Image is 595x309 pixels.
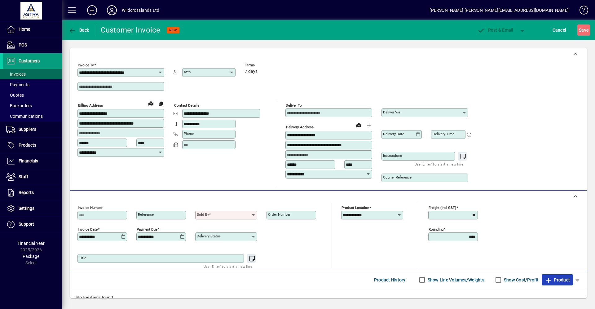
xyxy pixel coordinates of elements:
span: ost & Email [477,28,513,33]
span: Product History [374,275,406,285]
span: Package [23,254,39,259]
mat-label: Delivery time [433,132,454,136]
button: Back [67,24,91,36]
mat-label: Title [79,256,86,260]
a: Support [3,217,62,232]
app-page-header-button: Back [62,24,96,36]
mat-label: Deliver To [286,103,302,108]
span: Financial Year [18,241,45,246]
button: Choose address [364,120,374,130]
button: Profile [102,5,122,16]
mat-label: Instructions [383,153,402,158]
label: Show Cost/Profit [503,277,539,283]
span: POS [19,42,27,47]
mat-label: Phone [184,131,194,136]
mat-label: Invoice To [78,63,94,67]
span: Invoices [6,72,26,77]
a: Knowledge Base [575,1,587,21]
a: Invoices [3,69,62,79]
a: Settings [3,201,62,216]
a: Financials [3,153,62,169]
span: P [488,28,491,33]
div: Wildcrosslands Ltd [122,5,159,15]
a: Backorders [3,100,62,111]
a: View on map [354,120,364,130]
mat-label: Rounding [429,227,443,232]
span: Back [68,28,89,33]
span: ave [579,25,588,35]
mat-label: Payment due [137,227,157,232]
button: Copy to Delivery address [156,99,166,108]
span: Home [19,27,30,32]
mat-label: Invoice number [78,205,103,210]
button: Product History [372,274,408,285]
mat-label: Attn [184,70,191,74]
a: Quotes [3,90,62,100]
span: Product [545,275,570,285]
mat-label: Invoice date [78,227,98,232]
span: Products [19,143,36,148]
button: Add [82,5,102,16]
button: Save [577,24,590,36]
mat-label: Delivery date [383,132,404,136]
span: Reports [19,190,34,195]
mat-label: Freight (incl GST) [429,205,456,210]
mat-label: Reference [138,212,154,217]
a: View on map [146,98,156,108]
span: Quotes [6,93,24,98]
a: POS [3,38,62,53]
span: Staff [19,174,28,179]
span: Customers [19,58,40,63]
mat-label: Order number [268,212,290,217]
mat-label: Courier Reference [383,175,412,179]
span: Cancel [553,25,566,35]
mat-label: Product location [342,205,369,210]
span: Communications [6,114,43,119]
span: 7 days [245,69,258,74]
mat-label: Deliver via [383,110,400,114]
span: Backorders [6,103,32,108]
span: Financials [19,158,38,163]
a: Suppliers [3,122,62,137]
span: Support [19,222,34,227]
span: Settings [19,206,34,211]
label: Show Line Volumes/Weights [426,277,484,283]
a: Communications [3,111,62,121]
button: Post & Email [474,24,516,36]
mat-label: Delivery status [197,234,221,238]
div: Customer Invoice [101,25,161,35]
a: Payments [3,79,62,90]
mat-hint: Use 'Enter' to start a new line [415,161,463,168]
span: Suppliers [19,127,36,132]
button: Cancel [551,24,568,36]
a: Home [3,22,62,37]
span: Payments [6,82,29,87]
div: No line items found [70,288,587,307]
span: NEW [169,28,177,32]
a: Products [3,138,62,153]
a: Staff [3,169,62,185]
button: Product [542,274,573,285]
div: [PERSON_NAME] [PERSON_NAME][EMAIL_ADDRESS][DOMAIN_NAME] [430,5,569,15]
span: S [579,28,581,33]
mat-hint: Use 'Enter' to start a new line [204,263,252,270]
mat-label: Sold by [197,212,209,217]
span: Terms [245,63,282,67]
a: Reports [3,185,62,201]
